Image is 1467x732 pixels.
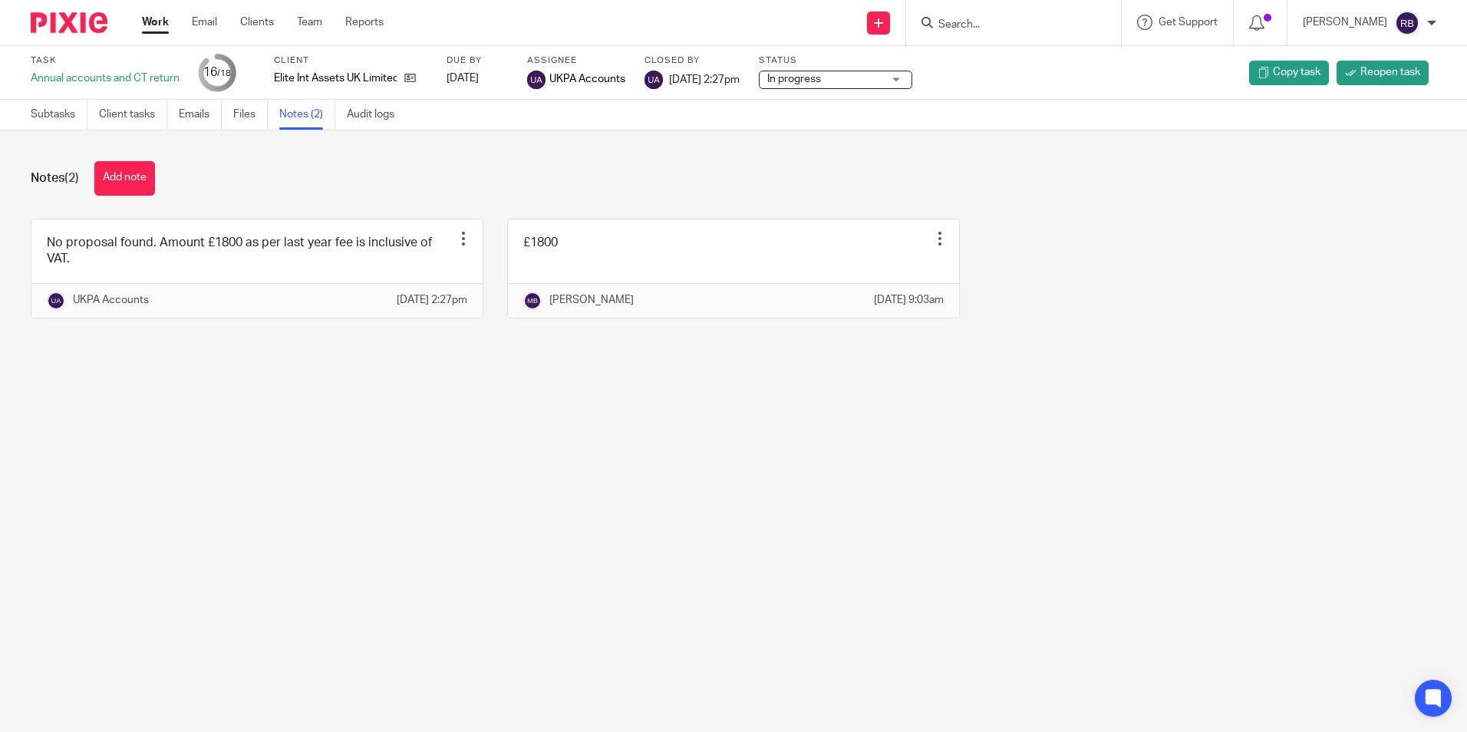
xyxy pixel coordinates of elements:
img: svg%3E [644,71,663,89]
label: Closed by [644,54,740,67]
span: (2) [64,172,79,184]
a: Email [192,15,217,30]
img: Pixie [31,12,107,33]
a: Files [233,100,268,130]
a: Team [297,15,322,30]
p: UKPA Accounts [73,292,149,308]
button: Add note [94,161,155,196]
label: Due by [447,54,508,67]
p: Elite Int Assets UK Limited [274,71,397,86]
a: Notes (2) [279,100,335,130]
span: Copy task [1273,64,1320,80]
small: /18 [217,69,231,77]
a: Client tasks [99,100,167,130]
input: Search [937,18,1075,32]
label: Assignee [527,54,625,67]
a: Audit logs [347,100,406,130]
a: Reports [345,15,384,30]
img: svg%3E [523,292,542,310]
p: [DATE] 9:03am [874,292,944,308]
a: Clients [240,15,274,30]
span: UKPA Accounts [549,71,625,87]
label: Client [274,54,427,67]
span: Get Support [1159,17,1218,28]
p: [PERSON_NAME] [549,292,634,308]
h1: Notes [31,170,79,186]
label: Status [759,54,912,67]
img: svg%3E [47,292,65,310]
div: Annual accounts and CT return [31,71,180,86]
a: Work [142,15,169,30]
div: [DATE] [447,71,508,86]
span: In progress [767,74,821,84]
p: [DATE] 2:27pm [397,292,467,308]
span: Reopen task [1360,64,1420,80]
a: Reopen task [1337,61,1429,85]
p: [PERSON_NAME] [1303,15,1387,30]
span: [DATE] 2:27pm [669,74,740,84]
a: Emails [179,100,222,130]
img: svg%3E [527,71,546,89]
a: Copy task [1249,61,1329,85]
div: 16 [203,64,231,81]
label: Task [31,54,180,67]
img: svg%3E [1395,11,1419,35]
a: Subtasks [31,100,87,130]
